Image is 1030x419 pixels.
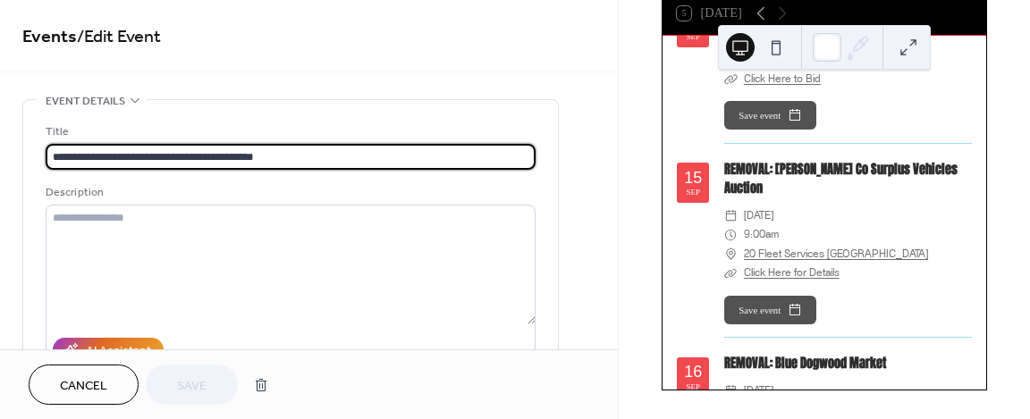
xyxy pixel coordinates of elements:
[724,206,737,225] div: ​
[724,354,886,373] a: REMOVAL: Blue Dogwood Market
[744,72,821,85] a: Click Here to Bid
[684,364,702,380] div: 16
[686,33,700,41] div: Sep
[744,245,928,264] a: 20 Fleet Services [GEOGRAPHIC_DATA]
[77,20,161,54] span: / Edit Event
[686,189,700,197] div: Sep
[724,225,737,244] div: ​
[744,381,773,400] span: [DATE]
[724,101,816,130] button: Save event
[46,183,532,202] div: Description
[46,122,532,141] div: Title
[46,92,125,111] span: Event details
[29,365,139,405] button: Cancel
[724,264,737,282] div: ​
[684,170,702,186] div: 15
[724,381,737,400] div: ​
[22,20,77,54] a: Events
[724,70,737,88] div: ​
[86,342,151,361] div: AI Assistant
[686,383,700,391] div: Sep
[744,225,779,244] span: 9:00am
[744,206,773,225] span: [DATE]
[53,338,164,362] button: AI Assistant
[724,245,737,264] div: ​
[744,266,840,279] a: Click Here for Details
[60,377,107,396] span: Cancel
[724,296,816,324] button: Save event
[724,160,958,198] a: REMOVAL: [PERSON_NAME] Co Surplus Vehicles Auction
